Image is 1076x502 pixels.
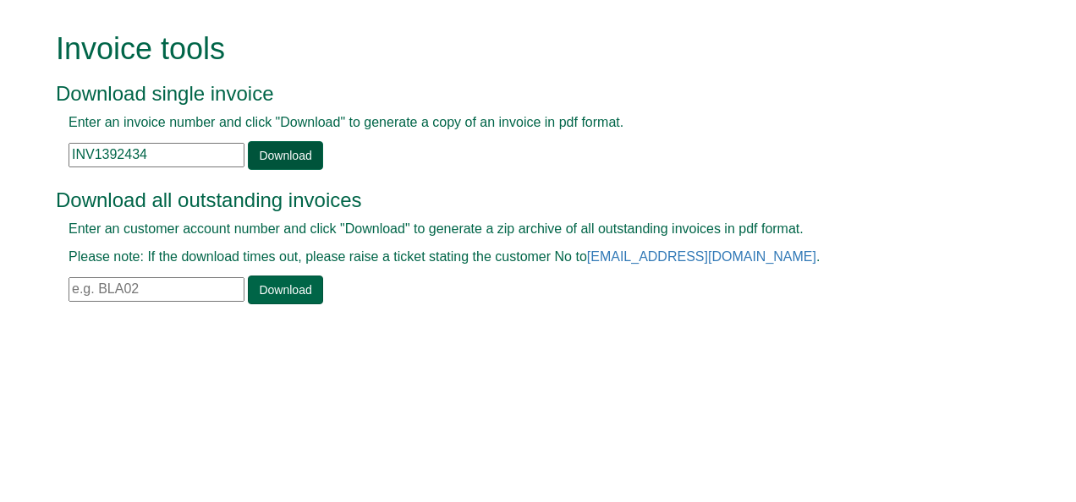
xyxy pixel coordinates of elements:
[69,277,244,302] input: e.g. BLA02
[69,220,969,239] p: Enter an customer account number and click "Download" to generate a zip archive of all outstandin...
[56,189,982,211] h3: Download all outstanding invoices
[56,32,982,66] h1: Invoice tools
[248,276,322,304] a: Download
[248,141,322,170] a: Download
[69,248,969,267] p: Please note: If the download times out, please raise a ticket stating the customer No to .
[69,113,969,133] p: Enter an invoice number and click "Download" to generate a copy of an invoice in pdf format.
[69,143,244,167] input: e.g. INV1234
[56,83,982,105] h3: Download single invoice
[587,249,816,264] a: [EMAIL_ADDRESS][DOMAIN_NAME]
